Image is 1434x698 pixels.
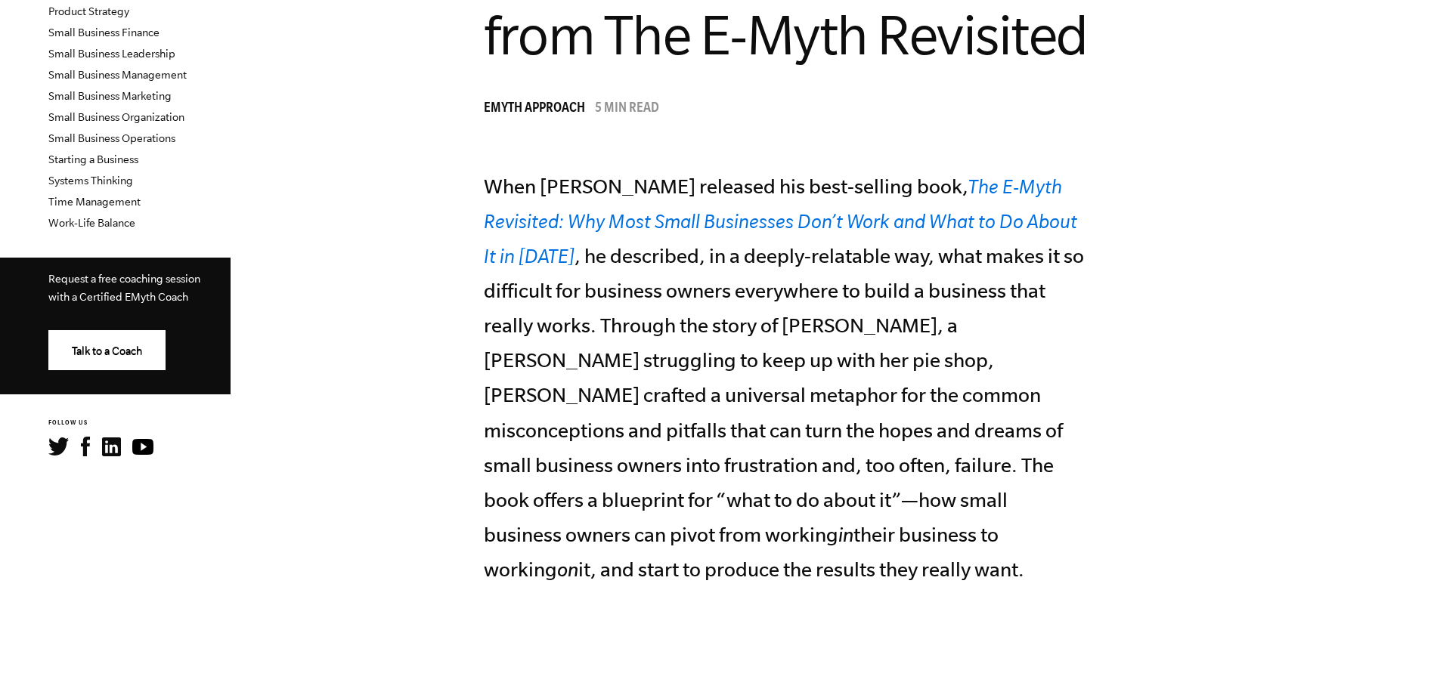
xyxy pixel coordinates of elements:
[132,439,153,455] img: YouTube
[484,102,593,117] a: EMyth Approach
[48,26,160,39] a: Small Business Finance
[48,330,166,370] a: Talk to a Coach
[48,437,69,456] img: Twitter
[48,90,172,102] a: Small Business Marketing
[102,437,121,456] img: LinkedIn
[595,102,659,117] p: 5 min read
[72,345,142,357] span: Talk to a Coach
[48,174,133,187] a: Systems Thinking
[484,169,1089,587] p: When [PERSON_NAME] released his best-selling book, , he described, in a deeply-relatable way, wha...
[81,437,90,456] img: Facebook
[48,111,184,123] a: Small Business Organization
[48,48,175,60] a: Small Business Leadership
[484,175,1077,267] a: The E-Myth Revisited: Why Most Small Businesses Don’t Work and What to Do About It in [DATE]
[48,153,138,165] a: Starting a Business
[1358,625,1434,698] iframe: Chat Widget
[48,196,141,208] a: Time Management
[557,558,578,580] i: on
[48,132,175,144] a: Small Business Operations
[838,523,853,545] i: in
[48,418,231,428] h6: FOLLOW US
[48,69,187,81] a: Small Business Management
[484,102,585,117] span: EMyth Approach
[48,270,206,306] p: Request a free coaching session with a Certified EMyth Coach
[48,5,129,17] a: Product Strategy
[48,217,135,229] a: Work-Life Balance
